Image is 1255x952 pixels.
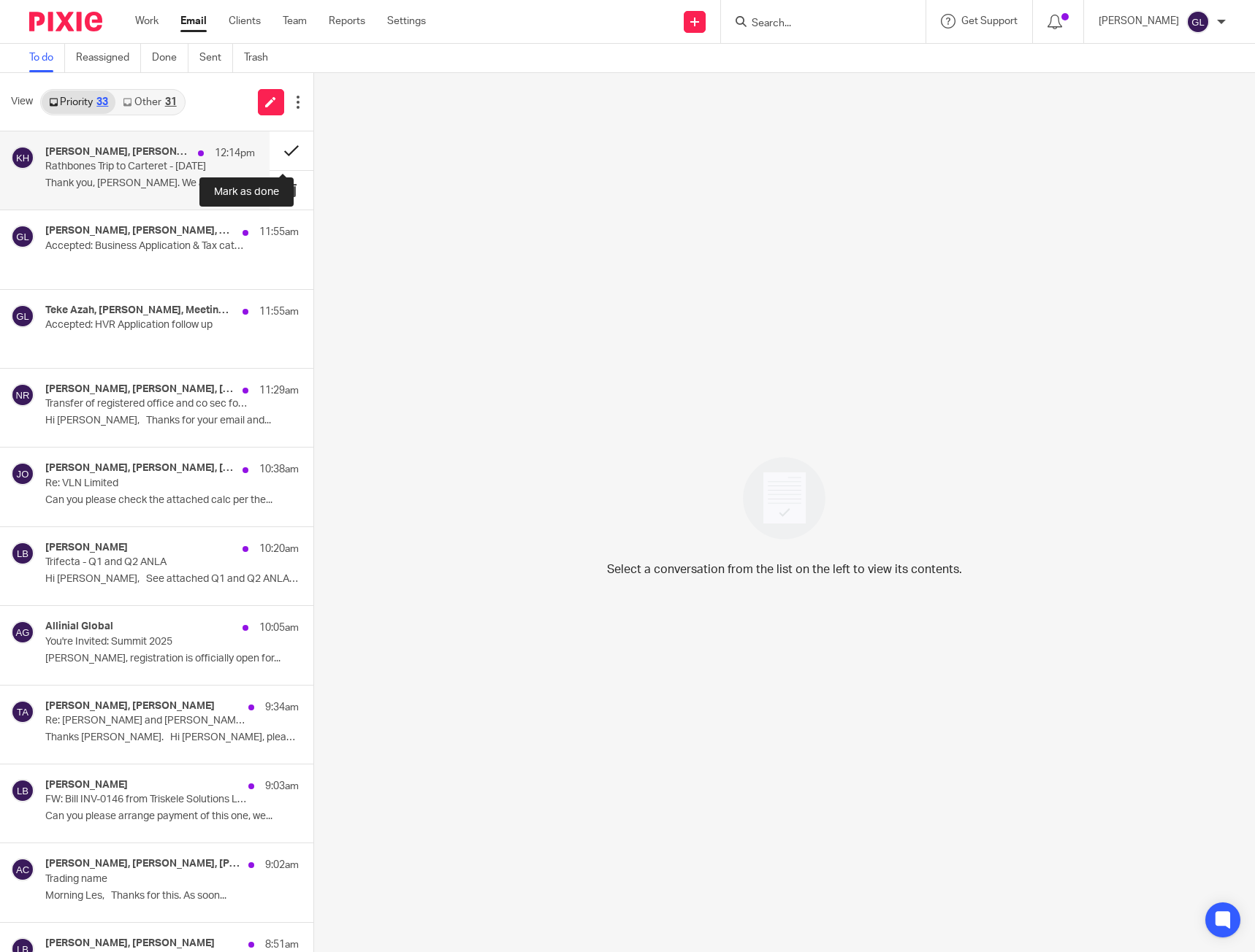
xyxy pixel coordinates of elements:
[165,97,177,107] div: 31
[259,225,299,239] p: 11:55am
[45,873,248,886] p: Trading name
[45,462,235,475] h4: [PERSON_NAME], [PERSON_NAME], [PERSON_NAME]
[283,14,307,28] a: Team
[45,477,248,490] p: Re: VLN Limited
[259,542,299,556] p: 10:20am
[45,556,248,569] p: Trifecta - Q1 and Q2 ANLA
[1099,14,1179,28] p: [PERSON_NAME]
[45,858,241,870] h4: [PERSON_NAME], [PERSON_NAME], [PERSON_NAME], Me
[199,44,233,72] a: Sent
[45,573,299,586] p: Hi [PERSON_NAME], See attached Q1 and Q2 ANLAs...
[11,700,34,723] img: svg%3E
[229,14,261,28] a: Clients
[259,304,299,319] p: 11:55am
[42,91,115,114] a: Priority33
[115,91,183,114] a: Other31
[329,14,365,28] a: Reports
[11,858,34,881] img: svg%3E
[259,621,299,635] p: 10:05am
[45,715,248,727] p: Re: [PERSON_NAME] and [PERSON_NAME] forms SA302
[750,18,882,31] input: Search
[265,700,299,715] p: 9:34am
[45,304,235,317] h4: Teke Azah, [PERSON_NAME], MeetingRoom1, Me
[76,44,141,72] a: Reassigned
[45,653,299,665] p: [PERSON_NAME], registration is officially open for...
[45,890,299,902] p: Morning Les, Thanks for this. As soon...
[180,14,207,28] a: Email
[11,94,33,110] span: View
[265,937,299,952] p: 8:51am
[45,542,128,554] h4: [PERSON_NAME]
[11,462,34,485] img: svg%3E
[45,810,299,823] p: Can you please arrange payment of this one, we...
[244,44,279,72] a: Trash
[11,621,34,644] img: svg%3E
[45,225,235,237] h4: [PERSON_NAME], [PERSON_NAME], MeetingRoom1, Me
[45,161,213,173] p: Rathbones Trip to Carteret - [DATE]
[45,636,248,648] p: You're Invited: Summit 2025
[45,177,255,190] p: Thank you, [PERSON_NAME]. We are all looking forward to...
[11,542,34,565] img: svg%3E
[45,732,299,744] p: Thanks [PERSON_NAME]. Hi [PERSON_NAME], please see...
[45,937,215,950] h4: [PERSON_NAME], [PERSON_NAME]
[215,146,255,161] p: 12:14pm
[387,14,426,28] a: Settings
[265,779,299,794] p: 9:03am
[45,240,248,253] p: Accepted: Business Application & Tax catch up
[45,794,248,806] p: FW: Bill INV-0146 from Triskele Solutions Limited is due
[45,700,215,713] h4: [PERSON_NAME], [PERSON_NAME]
[45,146,191,158] h4: [PERSON_NAME], [PERSON_NAME], [PERSON_NAME]
[45,779,128,791] h4: [PERSON_NAME]
[152,44,188,72] a: Done
[259,383,299,398] p: 11:29am
[265,858,299,872] p: 9:02am
[1186,10,1210,34] img: svg%3E
[961,16,1018,26] span: Get Support
[96,97,108,107] div: 33
[45,621,113,633] h4: Allinial Global
[45,383,235,396] h4: [PERSON_NAME], [PERSON_NAME], [PERSON_NAME]
[11,225,34,248] img: svg%3E
[135,14,159,28] a: Work
[45,398,248,410] p: Transfer of registered office and co sec for IO-CO Lab Limited
[11,304,34,328] img: svg%3E
[11,146,34,169] img: svg%3E
[29,12,102,31] img: Pixie
[733,448,835,549] img: image
[29,44,65,72] a: To do
[45,415,299,427] p: Hi [PERSON_NAME], Thanks for your email and...
[11,779,34,802] img: svg%3E
[45,319,248,331] p: Accepted: HVR Application follow up
[45,494,299,507] p: Can you please check the attached calc per the...
[11,383,34,407] img: svg%3E
[607,561,962,578] p: Select a conversation from the list on the left to view its contents.
[259,462,299,477] p: 10:38am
